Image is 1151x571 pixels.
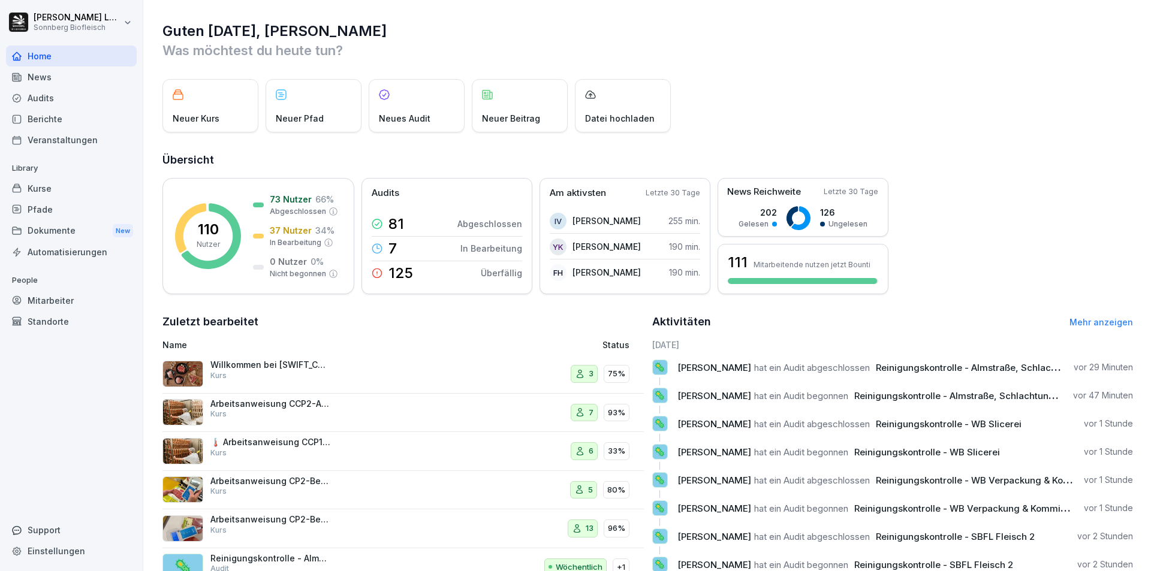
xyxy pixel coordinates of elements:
span: Reinigungskontrolle - Almstraße, Schlachtung/Zerlegung [854,390,1104,401]
a: Willkommen bei [SWIFT_CODE] BiofleischKurs375% [162,355,644,394]
a: Standorte [6,311,137,332]
p: vor 29 Minuten [1074,361,1133,373]
h2: Aktivitäten [652,313,711,330]
p: 190 min. [669,266,700,279]
span: Reinigungskontrolle - WB Verpackung & Kommissionierung [876,475,1133,486]
p: Abgeschlossen [457,217,522,230]
p: Audits [372,186,399,200]
p: Am aktivsten [550,186,606,200]
a: Einstellungen [6,540,137,561]
p: Willkommen bei [SWIFT_CODE] Biofleisch [210,359,330,370]
img: hj9o9v8kzxvzc93uvlzx86ct.png [162,476,203,503]
a: Mehr anzeigen [1069,317,1133,327]
div: YK [550,238,567,255]
p: 125 [388,266,413,280]
p: 🦠 [654,500,665,516]
p: [PERSON_NAME] [573,214,641,227]
p: 🦠 [654,387,665,404]
h6: [DATE] [652,339,1134,351]
p: 🦠 [654,415,665,432]
p: Kurs [210,409,227,419]
p: Reinigungskontrolle - Almstraße, Schlachtung/Zerlegung [210,553,330,564]
p: Gelesen [739,219,769,229]
span: Reinigungskontrolle - SBFL Fleisch 2 [854,559,1013,570]
a: Arbeitsanweisung CCP2-AbtrocknungKurs793% [162,394,644,433]
a: Automatisierungen [6,241,137,262]
p: [PERSON_NAME] Lumetsberger [34,13,121,23]
span: hat ein Audit begonnen [754,446,848,458]
p: 66 % [315,193,334,206]
a: Berichte [6,108,137,129]
a: Veranstaltungen [6,129,137,150]
p: Neues Audit [379,112,430,125]
p: 255 min. [668,214,700,227]
p: Nicht begonnen [270,268,326,279]
span: Reinigungskontrolle - WB Slicerei [854,446,1000,458]
p: 81 [388,217,404,231]
span: Reinigungskontrolle - WB Slicerei [876,418,1022,430]
p: vor 1 Stunde [1084,446,1133,458]
p: Sonnberg Biofleisch [34,23,121,32]
div: Dokumente [6,220,137,242]
p: Arbeitsanweisung CP2-Begasen Faschiertes [210,476,330,487]
p: Neuer Pfad [276,112,324,125]
span: Reinigungskontrolle - Almstraße, Schlachtung/Zerlegung [876,362,1125,373]
span: hat ein Audit abgeschlossen [754,362,870,373]
p: Library [6,159,137,178]
p: 73 Nutzer [270,193,312,206]
a: Kurse [6,178,137,199]
span: [PERSON_NAME] [677,362,751,373]
p: 3 [589,368,593,380]
p: Arbeitsanweisung CP2-Begasen [210,514,330,525]
p: 🌡️ Arbeitsanweisung CCP1-Durcherhitzen [210,437,330,448]
span: hat ein Audit begonnen [754,390,848,401]
p: 80% [607,484,625,496]
span: [PERSON_NAME] [677,390,751,401]
p: 190 min. [669,240,700,253]
p: Neuer Kurs [173,112,219,125]
span: hat ein Audit abgeschlossen [754,531,870,542]
span: [PERSON_NAME] [677,475,751,486]
a: 🌡️ Arbeitsanweisung CCP1-DurcherhitzenKurs633% [162,432,644,471]
div: Audits [6,87,137,108]
p: 34 % [315,224,335,237]
p: 75% [608,368,625,380]
p: 202 [739,206,777,219]
p: In Bearbeitung [460,242,522,255]
a: Home [6,46,137,67]
a: Arbeitsanweisung CP2-BegasenKurs1396% [162,509,644,548]
p: Kurs [210,448,227,458]
div: New [113,224,133,238]
p: 13 [586,522,593,534]
span: [PERSON_NAME] [677,418,751,430]
p: Letzte 30 Tage [646,188,700,198]
span: hat ein Audit abgeschlossen [754,475,870,486]
img: kcy5zsy084eomyfwy436ysas.png [162,399,203,425]
p: Was möchtest du heute tun? [162,41,1133,60]
span: [PERSON_NAME] [677,503,751,514]
p: Mitarbeitende nutzen jetzt Bounti [754,260,870,269]
h2: Übersicht [162,152,1133,168]
span: Reinigungskontrolle - WB Verpackung & Kommissionierung [854,503,1111,514]
p: Datei hochladen [585,112,655,125]
p: Status [602,339,629,351]
p: 6 [589,445,593,457]
p: vor 47 Minuten [1073,389,1133,401]
img: oenbij6eacdvlc0h8sr4t2f0.png [162,515,203,542]
h1: Guten [DATE], [PERSON_NAME] [162,22,1133,41]
a: News [6,67,137,87]
p: Überfällig [481,267,522,279]
p: Kurs [210,370,227,381]
span: hat ein Audit begonnen [754,559,848,570]
div: Mitarbeiter [6,290,137,311]
div: IV [550,213,567,229]
div: FH [550,264,567,281]
p: vor 2 Stunden [1077,558,1133,570]
p: 7 [589,407,593,419]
